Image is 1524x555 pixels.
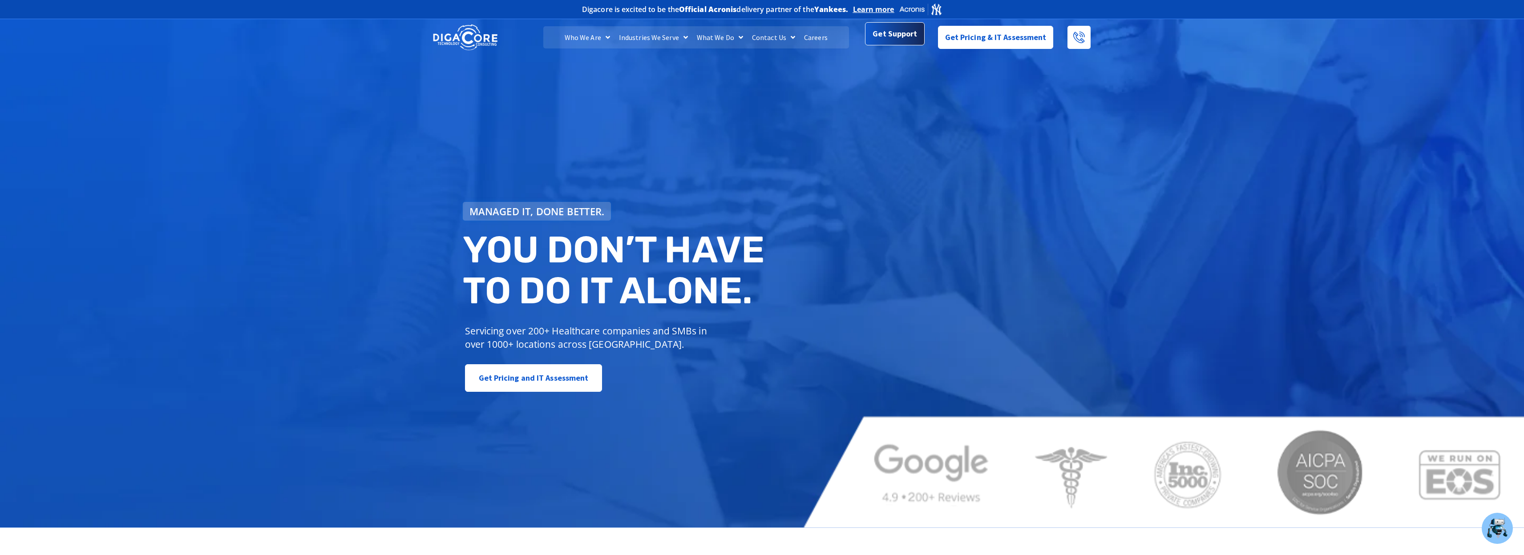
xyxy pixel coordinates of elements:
img: DigaCore Technology Consulting [433,24,497,52]
a: Learn more [853,5,894,14]
h2: Digacore is excited to be the delivery partner of the [582,6,849,13]
b: Yankees. [814,4,849,14]
b: Official Acronis [679,4,737,14]
span: Managed IT, done better. [469,206,605,216]
h2: You don’t have to do IT alone. [463,229,769,311]
span: Get Pricing and IT Assessment [479,369,589,387]
a: Managed IT, done better. [463,202,611,221]
a: Contact Us [748,26,800,48]
span: Get Pricing & IT Assessment [945,28,1047,46]
a: What We Do [692,26,748,48]
a: Who We Are [560,26,614,48]
p: Servicing over 200+ Healthcare companies and SMBs in over 1000+ locations across [GEOGRAPHIC_DATA]. [465,324,714,351]
a: Get Pricing & IT Assessment [938,26,1054,49]
img: Acronis [899,3,942,16]
span: Get Support [873,25,917,43]
a: Get Support [865,22,924,45]
a: Get Pricing and IT Assessment [465,364,602,392]
a: Careers [800,26,832,48]
nav: Menu [543,26,849,48]
a: Industries We Serve [614,26,692,48]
